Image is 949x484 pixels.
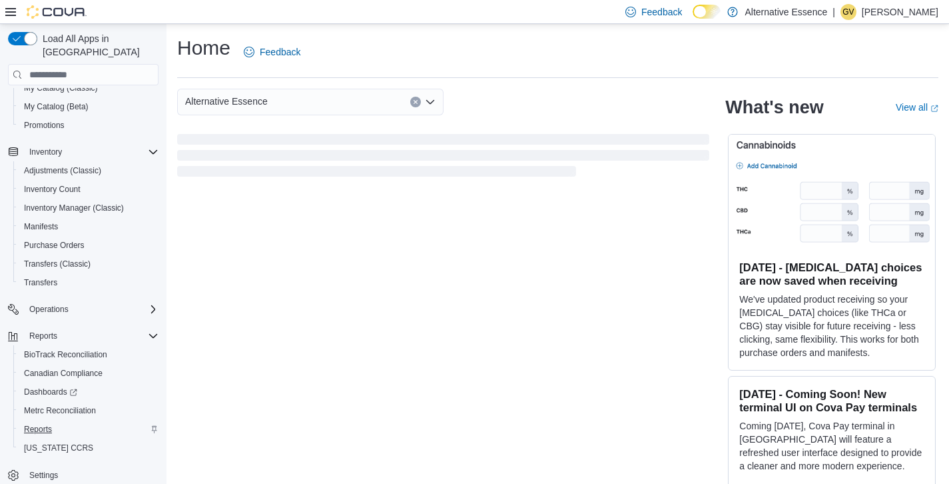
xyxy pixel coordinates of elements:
p: Alternative Essence [745,4,827,20]
a: Canadian Compliance [19,365,108,381]
a: Adjustments (Classic) [19,163,107,179]
button: Inventory [24,144,67,160]
span: Manifests [24,221,58,232]
span: Reports [24,328,158,344]
span: Promotions [24,120,65,131]
span: Reports [19,421,158,437]
h1: Home [177,35,230,61]
span: Adjustments (Classic) [24,165,101,176]
a: Inventory Manager (Classic) [19,200,129,216]
p: Coming [DATE], Cova Pay terminal in [GEOGRAPHIC_DATA] will feature a refreshed user interface des... [739,419,924,473]
button: Purchase Orders [13,236,164,255]
span: [US_STATE] CCRS [24,443,93,453]
span: Transfers [24,277,57,288]
button: Transfers (Classic) [13,255,164,273]
span: Canadian Compliance [19,365,158,381]
span: Settings [29,470,58,481]
span: Adjustments (Classic) [19,163,158,179]
span: My Catalog (Beta) [24,101,89,112]
button: Reports [24,328,63,344]
button: Transfers [13,273,164,292]
button: Canadian Compliance [13,364,164,383]
button: Reports [13,420,164,439]
a: Transfers [19,275,63,291]
p: We've updated product receiving so your [MEDICAL_DATA] choices (like THCa or CBG) stay visible fo... [739,293,924,359]
span: Inventory Manager (Classic) [19,200,158,216]
span: Feedback [260,45,300,59]
span: Inventory [24,144,158,160]
span: Inventory [29,147,62,157]
a: Reports [19,421,57,437]
div: Greg Veshinfsky [840,4,856,20]
span: Load All Apps in [GEOGRAPHIC_DATA] [37,32,158,59]
button: Reports [3,327,164,345]
span: Operations [29,304,69,315]
span: Purchase Orders [24,240,85,251]
button: Manifests [13,217,164,236]
a: Feedback [238,39,306,65]
span: Promotions [19,117,158,133]
button: Inventory Manager (Classic) [13,199,164,217]
span: Transfers (Classic) [19,256,158,272]
span: Manifests [19,219,158,235]
h3: [DATE] - Coming Soon! New terminal UI on Cova Pay terminals [739,387,924,414]
button: Promotions [13,116,164,135]
span: GV [842,4,854,20]
span: Washington CCRS [19,440,158,456]
input: Dark Mode [693,5,721,19]
span: Inventory Manager (Classic) [24,203,124,213]
button: Inventory Count [13,180,164,199]
span: My Catalog (Beta) [19,99,158,115]
span: Dashboards [24,387,77,397]
svg: External link [930,105,938,113]
button: My Catalog (Classic) [13,79,164,97]
a: Dashboards [13,383,164,401]
a: BioTrack Reconciliation [19,347,113,363]
span: Reports [29,331,57,341]
span: Alternative Essence [185,93,268,109]
a: View allExternal link [896,102,938,113]
span: My Catalog (Classic) [24,83,98,93]
a: Inventory Count [19,181,86,197]
a: [US_STATE] CCRS [19,440,99,456]
a: Manifests [19,219,63,235]
span: Metrc Reconciliation [19,403,158,419]
button: Clear input [410,97,421,107]
h2: What's new [725,97,823,118]
span: Canadian Compliance [24,368,103,379]
span: Metrc Reconciliation [24,405,96,416]
a: Transfers (Classic) [19,256,96,272]
a: Metrc Reconciliation [19,403,101,419]
span: BioTrack Reconciliation [19,347,158,363]
span: Transfers [19,275,158,291]
span: My Catalog (Classic) [19,80,158,96]
span: Inventory Count [24,184,81,195]
span: Settings [24,467,158,483]
span: Loading [177,137,709,179]
a: Promotions [19,117,70,133]
span: Dashboards [19,384,158,400]
button: BioTrack Reconciliation [13,345,164,364]
a: Purchase Orders [19,237,90,253]
button: Operations [24,301,74,317]
a: Dashboards [19,384,83,400]
span: Feedback [641,5,682,19]
button: Open list of options [425,97,436,107]
span: BioTrack Reconciliation [24,349,107,360]
button: Operations [3,300,164,319]
img: Cova [27,5,87,19]
h3: [DATE] - [MEDICAL_DATA] choices are now saved when receiving [739,261,924,287]
p: | [832,4,835,20]
span: Purchase Orders [19,237,158,253]
button: My Catalog (Beta) [13,97,164,116]
a: Settings [24,467,63,483]
span: Inventory Count [19,181,158,197]
button: [US_STATE] CCRS [13,439,164,457]
span: Transfers (Classic) [24,259,91,269]
button: Inventory [3,143,164,161]
button: Metrc Reconciliation [13,401,164,420]
p: [PERSON_NAME] [862,4,938,20]
button: Adjustments (Classic) [13,161,164,180]
a: My Catalog (Beta) [19,99,94,115]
